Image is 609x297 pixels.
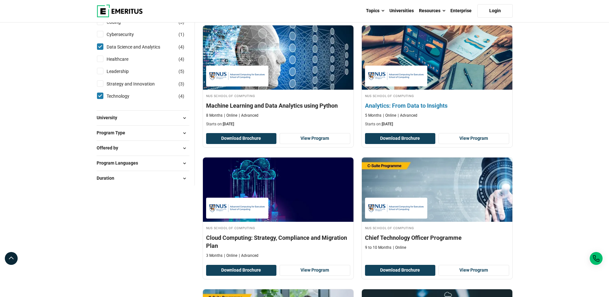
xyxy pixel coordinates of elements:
p: Starts on: [365,122,509,127]
span: Duration [97,175,119,182]
h4: NUS School of Computing [365,93,509,98]
p: Online [393,245,406,250]
span: 3 [180,81,183,86]
a: Data Science and Analytics Course by NUS School of Computing - September 30, 2025 NUS School of C... [362,25,512,130]
span: 3 [180,20,183,25]
a: View Program [439,265,509,276]
p: 3 Months [206,253,222,258]
a: Technology [107,93,142,100]
button: University [97,113,189,123]
span: ( ) [178,31,184,38]
img: Analytics: From Data to Insights | Online Data Science and Analytics Course [354,22,520,93]
img: NUS School of Computing [368,69,424,83]
button: Download Brochure [206,265,277,276]
p: 5 Months [365,113,381,118]
h4: Cloud Computing: Strategy, Compliance and Migration Plan [206,234,350,250]
button: Program Type [97,128,189,138]
span: ( ) [178,68,184,75]
a: View Program [439,133,509,144]
button: Duration [97,174,189,183]
a: Cybersecurity [107,31,147,38]
button: Download Brochure [365,133,436,144]
a: Technology Course by NUS School of Computing - NUS School of Computing NUS School of Computing Cl... [203,157,353,262]
img: Cloud Computing: Strategy, Compliance and Migration Plan | Online Technology Course [203,157,353,222]
img: NUS School of Computing [209,69,265,83]
h4: Machine Learning and Data Analytics using Python [206,102,350,110]
p: 9 to 10 Months [365,245,391,250]
span: ( ) [178,93,184,100]
span: 5 [180,69,183,74]
img: NUS School of Computing [368,201,424,215]
img: Machine Learning and Data Analytics using Python | Online Coding Course [203,25,353,90]
span: Program Type [97,129,130,136]
span: [DATE] [223,122,234,126]
p: Advanced [239,253,258,258]
h4: NUS School of Computing [365,225,509,230]
span: Offered by [97,144,123,151]
span: Program Languages [97,159,143,166]
span: ( ) [178,56,184,63]
span: 4 [180,94,183,99]
span: [DATE] [382,122,393,126]
button: Download Brochure [365,265,436,276]
p: Online [224,253,237,258]
p: 8 Months [206,113,222,118]
p: Starts on: [206,122,350,127]
h4: Chief Technology Officer Programme [365,234,509,242]
img: Chief Technology Officer Programme | Online Technology Course [362,157,512,222]
p: Online [224,113,237,118]
button: Download Brochure [206,133,277,144]
span: University [97,114,122,121]
span: 1 [180,32,183,37]
p: Advanced [398,113,417,118]
p: Advanced [239,113,258,118]
h4: NUS School of Computing [206,225,350,230]
h4: Analytics: From Data to Insights [365,102,509,110]
a: Leadership [107,68,142,75]
a: Healthcare [107,56,141,63]
span: ( ) [178,80,184,87]
a: View Program [280,133,350,144]
button: Offered by [97,143,189,153]
a: Login [477,4,513,18]
span: ( ) [178,43,184,50]
a: View Program [280,265,350,276]
a: Strategy and Innovation [107,80,168,87]
a: Coding Course by NUS School of Computing - September 30, 2025 NUS School of Computing NUS School ... [203,25,353,130]
span: 4 [180,44,183,50]
p: Online [383,113,396,118]
h4: NUS School of Computing [206,93,350,98]
a: Technology Course by NUS School of Computing - NUS School of Computing NUS School of Computing Ch... [362,157,512,254]
img: NUS School of Computing [209,201,265,215]
button: Program Languages [97,158,189,168]
span: 4 [180,57,183,62]
a: Data Science and Analytics [107,43,173,50]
